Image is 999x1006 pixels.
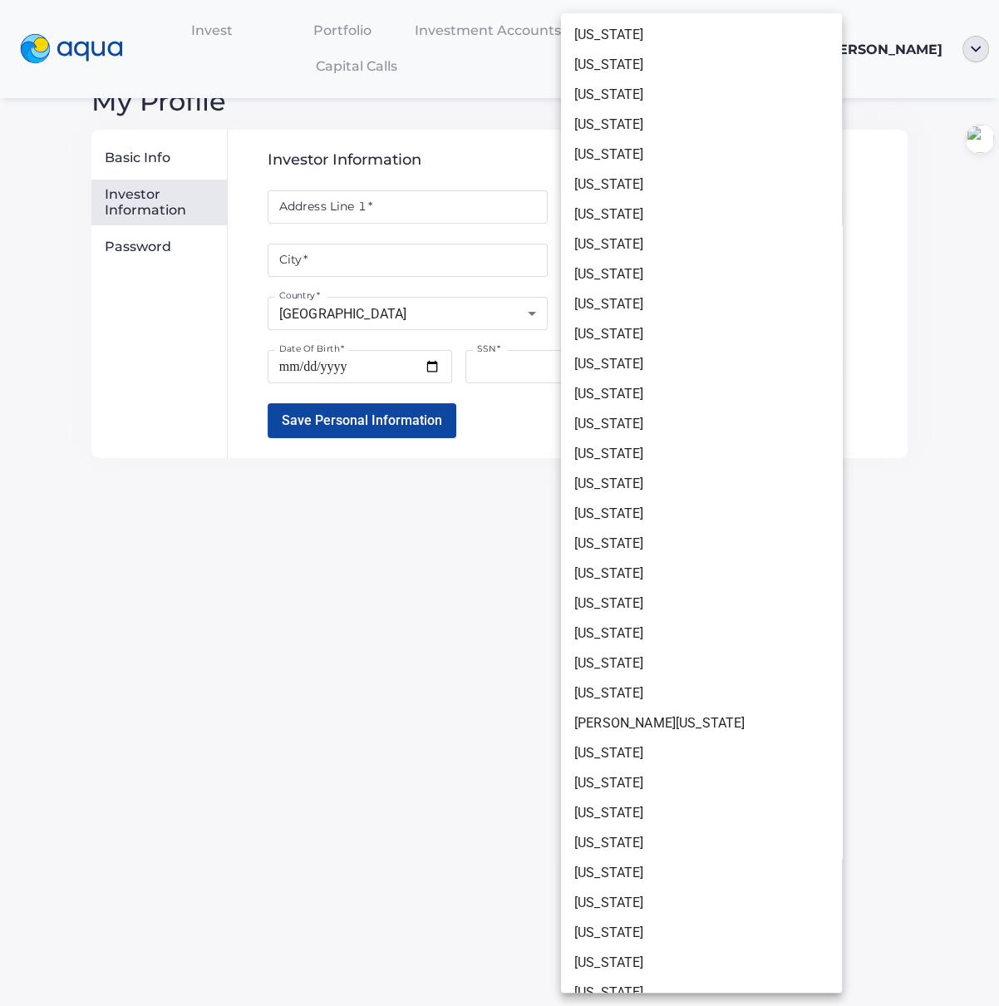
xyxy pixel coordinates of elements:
li: [US_STATE] [561,469,842,499]
li: [US_STATE] [561,948,842,978]
li: [US_STATE] [561,170,842,200]
li: [US_STATE] [561,499,842,529]
li: [US_STATE] [561,80,842,110]
li: [US_STATE] [561,888,842,918]
li: [US_STATE] [561,589,842,619]
li: [US_STATE] [561,140,842,170]
li: [US_STATE] [561,828,842,858]
li: [US_STATE] [561,918,842,948]
li: [US_STATE] [561,619,842,648]
li: [US_STATE] [561,409,842,439]
li: [US_STATE] [561,20,842,50]
li: [US_STATE] [561,289,842,319]
li: [US_STATE] [561,559,842,589]
li: [US_STATE] [561,50,842,80]
li: [US_STATE] [561,259,842,289]
li: [US_STATE] [561,648,842,678]
li: [US_STATE] [561,379,842,409]
li: [US_STATE] [561,529,842,559]
li: [US_STATE] [561,439,842,469]
li: [US_STATE] [561,349,842,379]
li: [US_STATE] [561,738,842,768]
li: [US_STATE] [561,858,842,888]
li: [US_STATE] [561,110,842,140]
li: [US_STATE] [561,319,842,349]
li: [US_STATE] [561,798,842,828]
li: [US_STATE] [561,768,842,798]
li: [US_STATE] [561,678,842,708]
li: [PERSON_NAME][US_STATE] [561,708,842,738]
li: [US_STATE] [561,229,842,259]
li: [US_STATE] [561,200,842,229]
